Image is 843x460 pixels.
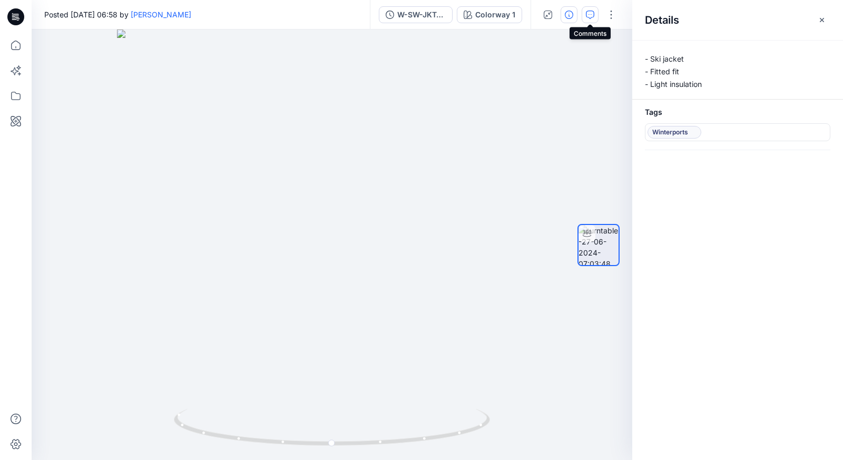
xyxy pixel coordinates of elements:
[475,9,515,21] div: Colorway 1
[579,225,619,265] img: turntable-27-06-2024-07:03:48
[652,126,697,139] span: Winterports
[397,9,446,21] div: W-SW-JKT-009
[44,9,191,20] span: Posted [DATE] 06:58 by
[457,6,522,23] button: Colorway 1
[645,14,679,26] h2: Details
[131,10,191,19] a: [PERSON_NAME]
[632,108,843,117] h4: Tags
[379,6,453,23] button: W-SW-JKT-009
[561,6,577,23] button: Details
[632,53,843,91] p: - Ski jacket - Fitted fit - Light insulation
